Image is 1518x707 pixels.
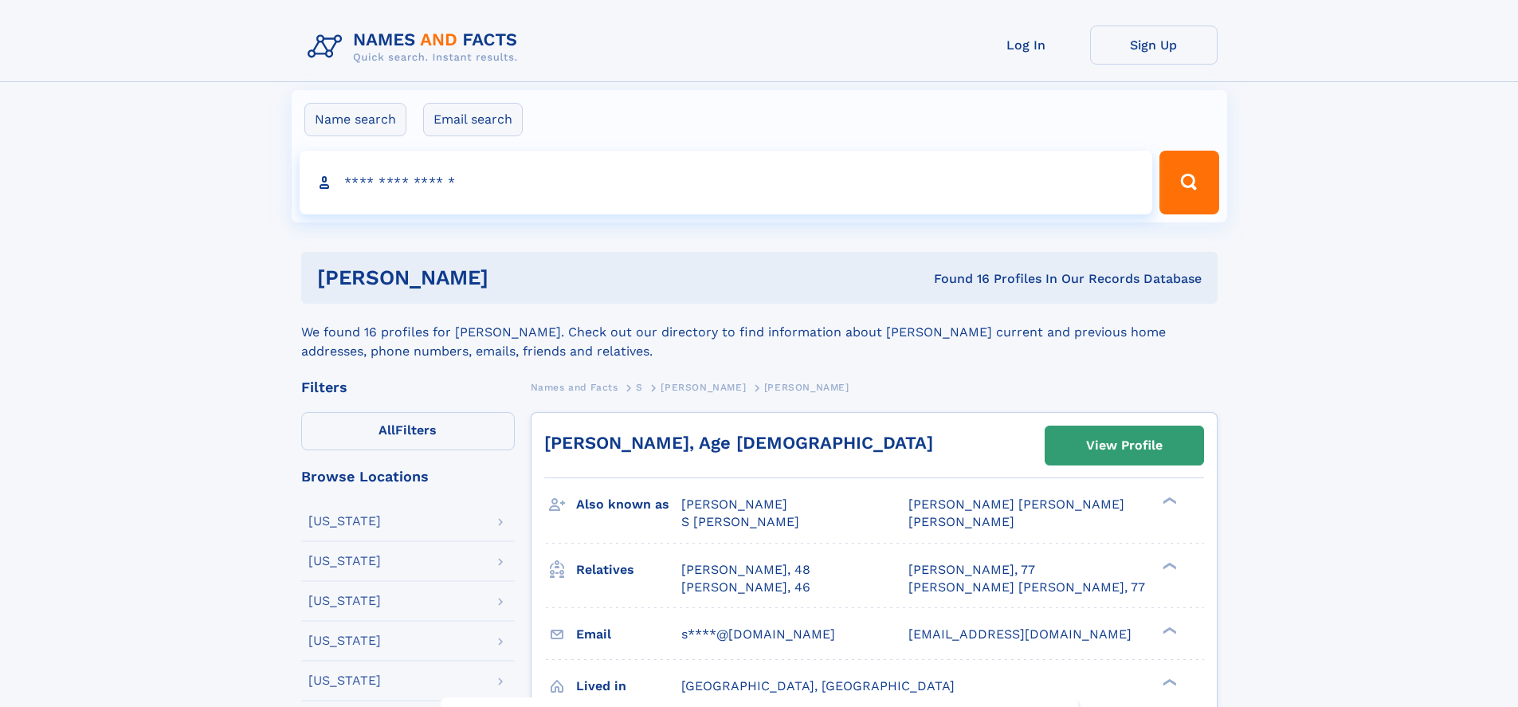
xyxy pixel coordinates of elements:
a: View Profile [1045,426,1203,465]
span: [PERSON_NAME] [661,382,746,393]
a: [PERSON_NAME] [661,377,746,397]
span: [GEOGRAPHIC_DATA], [GEOGRAPHIC_DATA] [681,678,955,693]
a: Sign Up [1090,26,1218,65]
h3: Email [576,621,681,648]
label: Email search [423,103,523,136]
a: [PERSON_NAME], 46 [681,579,810,596]
div: ❯ [1159,496,1178,506]
label: Name search [304,103,406,136]
div: [US_STATE] [308,595,381,607]
div: [US_STATE] [308,555,381,568]
div: [US_STATE] [308,674,381,687]
span: [PERSON_NAME] [764,382,849,393]
a: Log In [963,26,1090,65]
a: [PERSON_NAME], 77 [908,561,1035,579]
span: S [PERSON_NAME] [681,514,799,529]
div: View Profile [1086,427,1163,464]
div: We found 16 profiles for [PERSON_NAME]. Check out our directory to find information about [PERSON... [301,304,1218,361]
span: [PERSON_NAME] [PERSON_NAME] [908,497,1124,512]
div: [US_STATE] [308,515,381,528]
span: [PERSON_NAME] [908,514,1014,529]
a: [PERSON_NAME] [PERSON_NAME], 77 [908,579,1145,596]
h3: Lived in [576,673,681,700]
a: [PERSON_NAME], 48 [681,561,810,579]
a: S [636,377,643,397]
div: ❯ [1159,677,1178,687]
div: Browse Locations [301,469,515,484]
span: [PERSON_NAME] [681,497,787,512]
span: S [636,382,643,393]
div: ❯ [1159,560,1178,571]
button: Search Button [1159,151,1218,214]
div: ❯ [1159,625,1178,635]
div: Found 16 Profiles In Our Records Database [711,270,1202,288]
div: Filters [301,380,515,395]
a: Names and Facts [531,377,618,397]
div: [US_STATE] [308,634,381,647]
h3: Relatives [576,556,681,583]
img: Logo Names and Facts [301,26,531,69]
h1: [PERSON_NAME] [317,268,712,288]
span: [EMAIL_ADDRESS][DOMAIN_NAME] [908,626,1132,642]
input: search input [300,151,1153,214]
a: [PERSON_NAME], Age [DEMOGRAPHIC_DATA] [544,433,933,453]
span: All [379,422,395,438]
h3: Also known as [576,491,681,518]
label: Filters [301,412,515,450]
